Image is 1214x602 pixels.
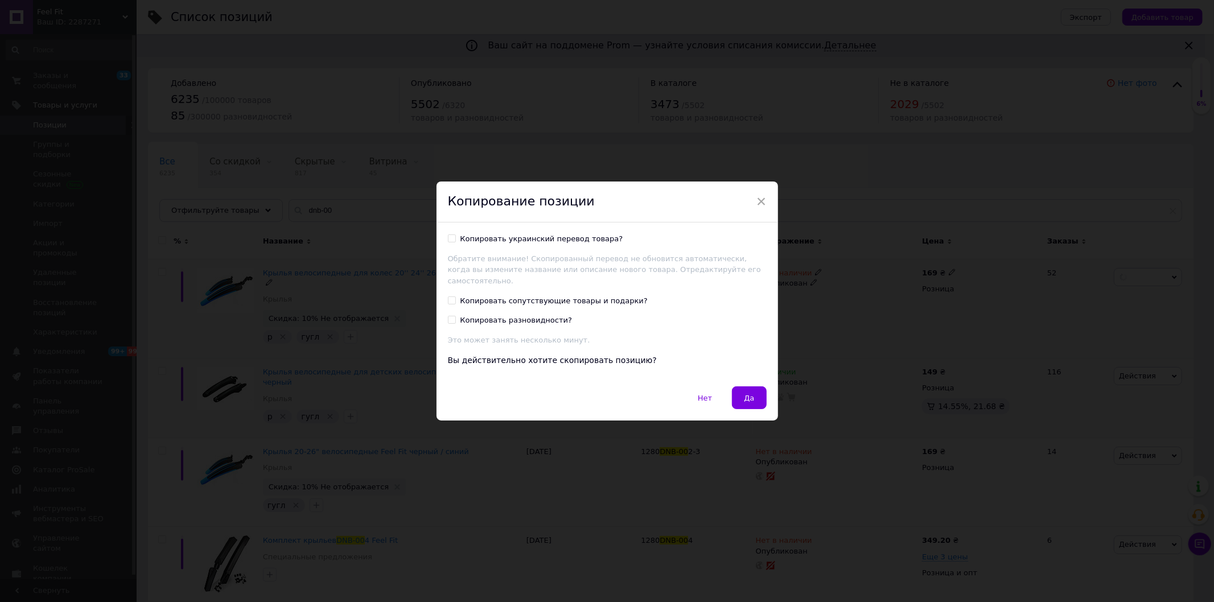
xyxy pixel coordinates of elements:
[698,394,712,402] span: Нет
[448,355,767,366] div: Вы действительно хотите скопировать позицию?
[756,192,767,211] span: ×
[686,386,724,409] button: Нет
[732,386,766,409] button: Да
[448,336,590,344] span: Это может занять несколько минут.
[460,234,623,244] div: Копировать украинский перевод товара?
[448,194,595,208] span: Копирование позиции
[460,296,648,306] div: Копировать сопутствующие товары и подарки?
[448,254,762,285] span: Обратите внимание! Скопированный перевод не обновится автоматически, когда вы измените название и...
[744,394,754,402] span: Да
[460,315,573,325] div: Копировать разновидности?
